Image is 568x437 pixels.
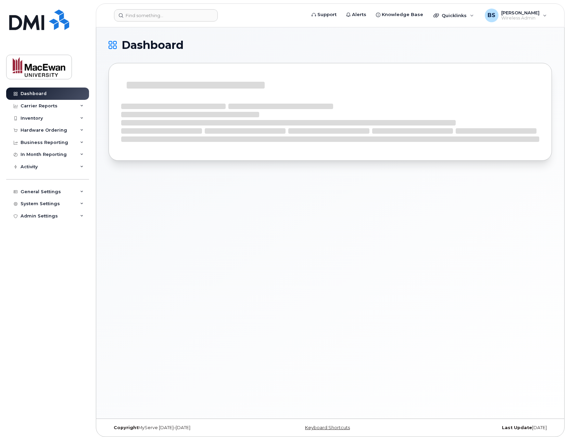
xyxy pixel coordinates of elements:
div: [DATE] [404,425,552,431]
a: Keyboard Shortcuts [305,425,350,430]
strong: Copyright [114,425,138,430]
div: MyServe [DATE]–[DATE] [109,425,256,431]
strong: Last Update [502,425,532,430]
span: Dashboard [122,40,184,50]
